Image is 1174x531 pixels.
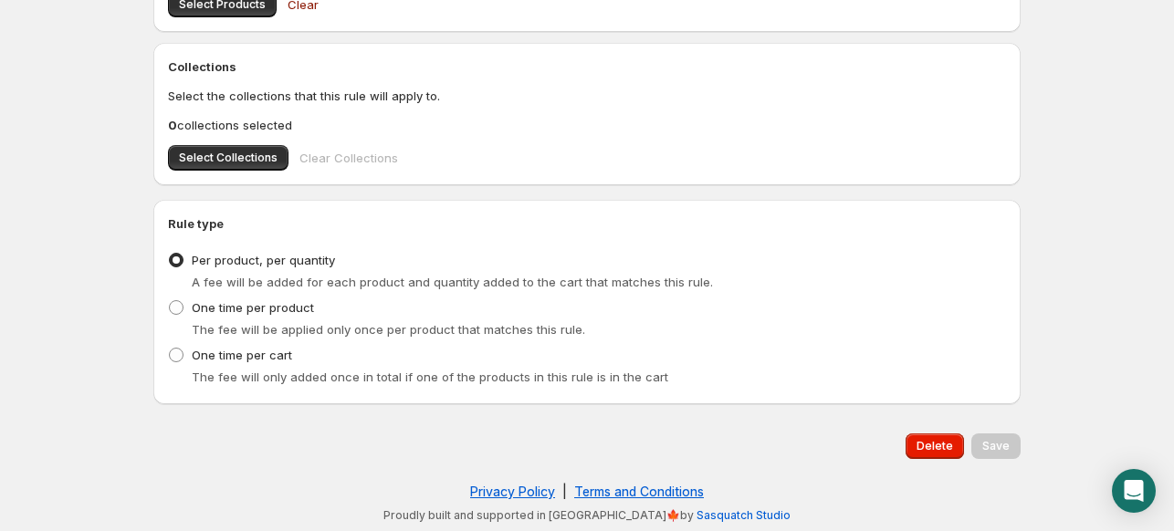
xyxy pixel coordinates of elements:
span: One time per product [192,300,314,315]
span: | [562,484,567,499]
button: Select Collections [168,145,288,171]
span: The fee will be applied only once per product that matches this rule. [192,322,585,337]
a: Privacy Policy [470,484,555,499]
div: Open Intercom Messenger [1112,469,1156,513]
p: collections selected [168,116,1006,134]
span: One time per cart [192,348,292,362]
h2: Rule type [168,214,1006,233]
b: 0 [168,118,177,132]
span: A fee will be added for each product and quantity added to the cart that matches this rule. [192,275,713,289]
span: The fee will only added once in total if one of the products in this rule is in the cart [192,370,668,384]
p: Select the collections that this rule will apply to. [168,87,1006,105]
button: Delete [906,433,964,459]
a: Terms and Conditions [574,484,704,499]
span: Delete [917,439,953,453]
a: Sasquatch Studio [697,508,791,522]
h2: Collections [168,57,1006,76]
span: Per product, per quantity [192,253,335,267]
p: Proudly built and supported in [GEOGRAPHIC_DATA]🍁by [162,508,1012,523]
span: Select Collections [179,151,278,165]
